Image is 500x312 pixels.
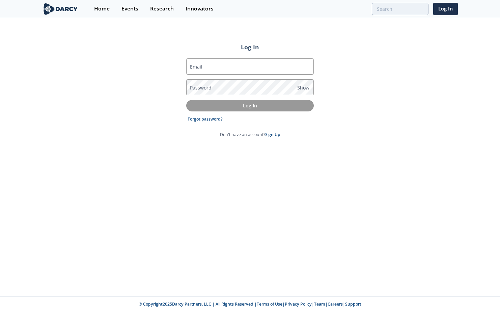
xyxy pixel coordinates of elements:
[191,102,309,109] p: Log In
[265,132,280,137] a: Sign Up
[150,6,174,11] div: Research
[472,285,493,305] iframe: chat widget
[17,301,483,307] p: © Copyright 2025 Darcy Partners, LLC | All Rights Reserved | | | | |
[42,3,79,15] img: logo-wide.svg
[121,6,138,11] div: Events
[257,301,282,307] a: Terms of Use
[188,116,223,122] a: Forgot password?
[285,301,312,307] a: Privacy Policy
[186,6,214,11] div: Innovators
[190,84,212,91] label: Password
[328,301,343,307] a: Careers
[186,100,314,111] button: Log In
[94,6,110,11] div: Home
[190,63,202,70] label: Email
[433,3,458,15] a: Log In
[314,301,325,307] a: Team
[220,132,280,138] p: Don't have an account?
[186,43,314,51] h2: Log In
[372,3,428,15] input: Advanced Search
[297,84,309,91] span: Show
[345,301,361,307] a: Support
